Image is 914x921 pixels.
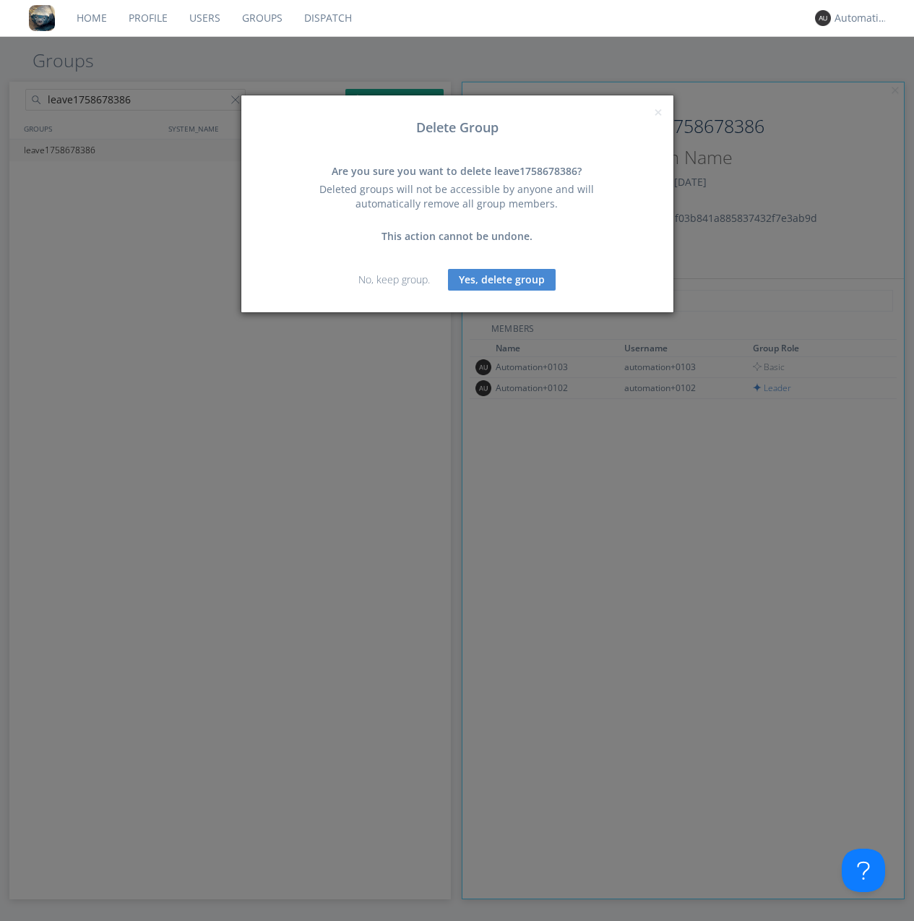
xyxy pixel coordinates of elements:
[448,269,556,291] button: Yes, delete group
[301,164,612,179] div: Are you sure you want to delete leave1758678386?
[358,273,430,286] a: No, keep group.
[815,10,831,26] img: 373638.png
[301,229,612,244] div: This action cannot be undone.
[301,182,612,211] div: Deleted groups will not be accessible by anyone and will automatically remove all group members.
[29,5,55,31] img: 8ff700cf5bab4eb8a436322861af2272
[835,11,889,25] div: Automation+0004
[252,121,663,135] h3: Delete Group
[654,102,663,122] span: ×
